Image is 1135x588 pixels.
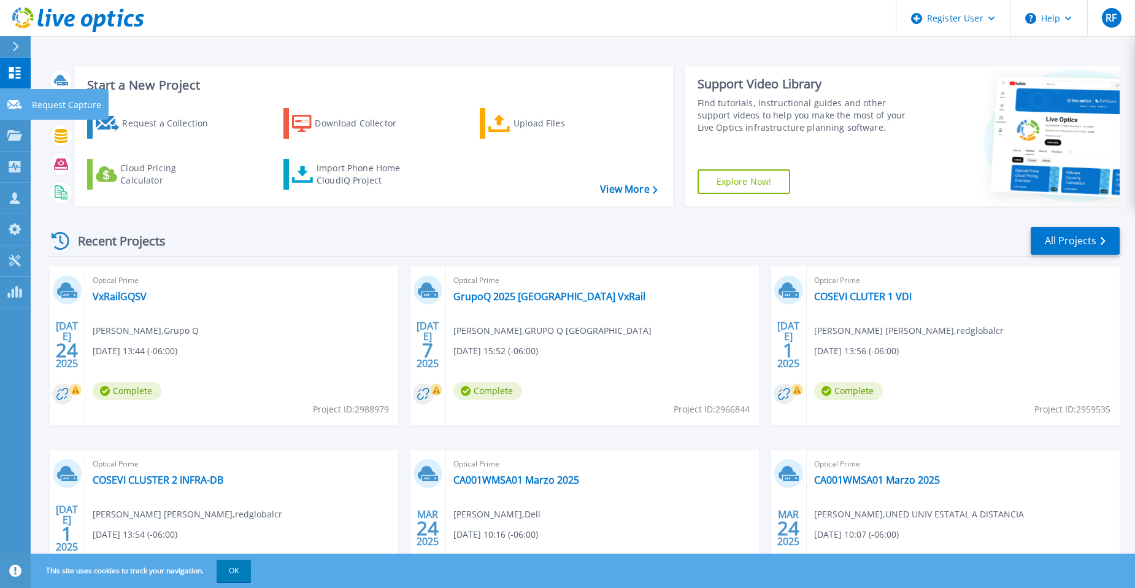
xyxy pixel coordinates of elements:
[122,111,220,136] div: Request a Collection
[453,324,652,338] span: [PERSON_NAME] , GRUPO Q [GEOGRAPHIC_DATA]
[283,108,420,139] a: Download Collector
[698,97,918,134] div: Find tutorials, instructional guides and other support videos to help you make the most of your L...
[93,474,223,486] a: COSEVI CLUSTER 2 INFRA-DB
[93,528,177,541] span: [DATE] 13:54 (-06:00)
[453,274,752,287] span: Optical Prime
[453,382,522,400] span: Complete
[32,89,101,121] p: Request Capture
[417,523,439,533] span: 24
[87,108,224,139] a: Request a Collection
[313,403,389,416] span: Project ID: 2988979
[422,345,433,355] span: 7
[217,560,251,582] button: OK
[1106,13,1117,23] span: RF
[93,344,177,358] span: [DATE] 13:44 (-06:00)
[315,111,413,136] div: Download Collector
[783,345,794,355] span: 1
[814,274,1112,287] span: Optical Prime
[814,474,940,486] a: CA001WMSA01 Marzo 2025
[814,324,1004,338] span: [PERSON_NAME] [PERSON_NAME] , redglobalcr
[674,403,750,416] span: Project ID: 2966844
[93,382,161,400] span: Complete
[453,290,645,303] a: GrupoQ 2025 [GEOGRAPHIC_DATA] VxRail
[480,108,617,139] a: Upload Files
[600,184,657,195] a: View More
[814,457,1112,471] span: Optical Prime
[453,528,538,541] span: [DATE] 10:16 (-06:00)
[93,508,282,521] span: [PERSON_NAME] [PERSON_NAME] , redglobalcr
[814,382,883,400] span: Complete
[814,528,899,541] span: [DATE] 10:07 (-06:00)
[698,76,918,92] div: Support Video Library
[47,226,182,256] div: Recent Projects
[93,324,199,338] span: [PERSON_NAME] , Grupo Q
[61,528,72,539] span: 1
[453,474,579,486] a: CA001WMSA01 Marzo 2025
[814,290,912,303] a: COSEVI CLUTER 1 VDI
[87,159,224,190] a: Cloud Pricing Calculator
[93,457,391,471] span: Optical Prime
[777,322,800,367] div: [DATE] 2025
[416,506,439,551] div: MAR 2025
[317,162,412,187] div: Import Phone Home CloudIQ Project
[120,162,218,187] div: Cloud Pricing Calculator
[698,169,791,194] a: Explore Now!
[814,508,1024,521] span: [PERSON_NAME] , UNED UNIV ESTATAL A DISTANCIA
[416,322,439,367] div: [DATE] 2025
[93,290,147,303] a: VxRailGQSV
[34,560,251,582] span: This site uses cookies to track your navigation.
[1034,403,1110,416] span: Project ID: 2959535
[93,274,391,287] span: Optical Prime
[55,322,79,367] div: [DATE] 2025
[453,508,541,521] span: [PERSON_NAME] , Dell
[453,344,538,358] span: [DATE] 15:52 (-06:00)
[453,457,752,471] span: Optical Prime
[777,506,800,551] div: MAR 2025
[814,344,899,358] span: [DATE] 13:56 (-06:00)
[514,111,612,136] div: Upload Files
[1031,227,1120,255] a: All Projects
[55,506,79,551] div: [DATE] 2025
[56,345,78,355] span: 24
[87,79,657,92] h3: Start a New Project
[777,523,799,533] span: 24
